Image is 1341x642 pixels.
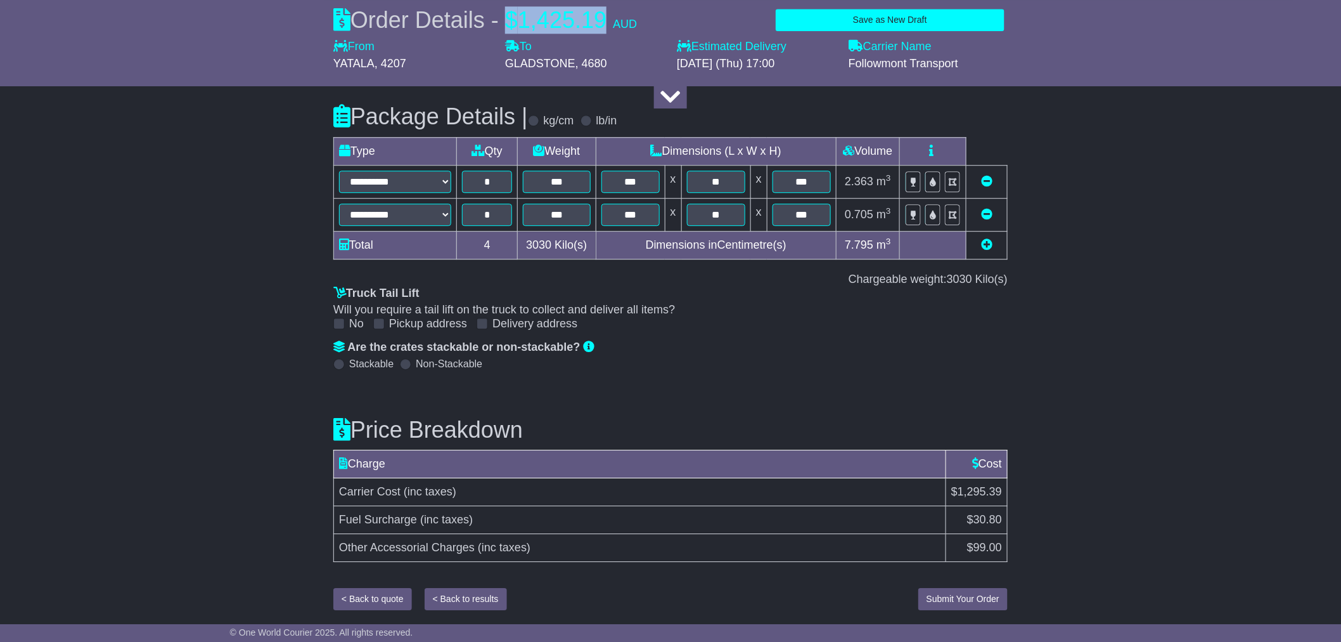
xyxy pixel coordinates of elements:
[334,450,946,478] td: Charge
[613,18,637,30] span: AUD
[505,57,575,70] span: GLADSTONE
[333,57,375,70] span: YATALA
[349,317,364,331] label: No
[333,273,1008,287] div: Chargeable weight: Kilo(s)
[750,198,767,231] td: x
[349,358,394,370] label: Stackable
[333,417,1008,443] h3: Price Breakdown
[575,57,607,70] span: , 4680
[665,165,681,198] td: x
[375,57,406,70] span: , 4207
[333,40,375,54] label: From
[876,208,891,221] span: m
[677,40,836,54] label: Estimated Delivery
[876,239,891,251] span: m
[886,173,891,183] sup: 3
[333,303,1008,317] div: Will you require a tail lift on the truck to collect and deliver all items?
[518,137,596,165] td: Weight
[886,206,891,216] sup: 3
[981,239,992,251] a: Add new item
[333,6,637,34] div: Order Details -
[947,273,972,285] span: 3030
[886,237,891,246] sup: 3
[750,165,767,198] td: x
[333,287,420,301] label: Truck Tail Lift
[347,341,580,353] span: Are the crates stackable or non-stackable?
[526,239,551,251] span: 3030
[339,541,475,554] span: Other Accessorial Charges
[845,239,873,251] span: 7.795
[389,317,467,331] label: Pickup address
[544,114,574,128] label: kg/cm
[596,114,617,128] label: lb/in
[420,513,473,526] span: (inc taxes)
[518,232,596,259] td: Kilo(s)
[333,104,528,129] h3: Package Details |
[845,208,873,221] span: 0.705
[951,485,1002,498] span: $1,295.39
[776,9,1004,31] button: Save as New Draft
[836,137,899,165] td: Volume
[404,485,456,498] span: (inc taxes)
[677,57,836,71] div: [DATE] (Thu) 17:00
[334,232,457,259] td: Total
[596,232,836,259] td: Dimensions in Centimetre(s)
[505,7,518,33] span: $
[478,541,530,554] span: (inc taxes)
[927,594,999,604] span: Submit Your Order
[918,588,1008,610] button: Submit Your Order
[457,137,518,165] td: Qty
[876,175,891,188] span: m
[518,7,606,33] span: 1,425.19
[981,208,992,221] a: Remove this item
[596,137,836,165] td: Dimensions (L x W x H)
[333,588,412,610] button: < Back to quote
[339,513,417,526] span: Fuel Surcharge
[505,40,532,54] label: To
[492,317,577,331] label: Delivery address
[946,450,1007,478] td: Cost
[230,627,413,638] span: © One World Courier 2025. All rights reserved.
[981,175,992,188] a: Remove this item
[425,588,507,610] button: < Back to results
[849,57,1008,71] div: Followmont Transport
[665,198,681,231] td: x
[849,40,932,54] label: Carrier Name
[967,541,1002,554] span: $99.00
[339,485,401,498] span: Carrier Cost
[334,137,457,165] td: Type
[416,358,482,370] label: Non-Stackable
[845,175,873,188] span: 2.363
[967,513,1002,526] span: $30.80
[457,232,518,259] td: 4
